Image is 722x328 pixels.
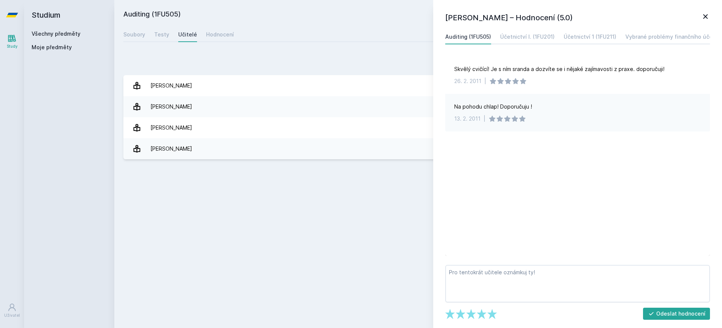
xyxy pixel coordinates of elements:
[178,27,197,42] a: Učitelé
[178,31,197,38] div: Učitelé
[7,44,18,49] div: Study
[123,75,713,96] a: [PERSON_NAME] 2 hodnocení 4.5
[206,31,234,38] div: Hodnocení
[454,77,481,85] div: 26. 2. 2011
[150,99,192,114] div: [PERSON_NAME]
[484,115,485,122] div: |
[150,78,192,93] div: [PERSON_NAME]
[4,313,20,318] div: Uživatel
[2,299,23,322] a: Uživatel
[154,31,169,38] div: Testy
[154,27,169,42] a: Testy
[123,117,713,138] a: [PERSON_NAME] 2 hodnocení 5.0
[484,77,486,85] div: |
[123,9,629,21] h2: Auditing (1FU505)
[454,103,532,110] div: Na pohodu chlap! Doporučuju !
[32,30,80,37] a: Všechny předměty
[32,44,72,51] span: Moje předměty
[123,96,713,117] a: [PERSON_NAME] 3 hodnocení 5.0
[206,27,234,42] a: Hodnocení
[123,27,145,42] a: Soubory
[150,141,192,156] div: [PERSON_NAME]
[150,120,192,135] div: [PERSON_NAME]
[2,30,23,53] a: Study
[123,138,713,159] a: [PERSON_NAME] 4 hodnocení 5.0
[454,115,481,122] div: 13. 2. 2011
[123,31,145,38] div: Soubory
[454,65,664,73] div: Skvělý cvičící! Je s ním sranda a dozvíte se i nějaké zajímavosti z praxe. doporučuji!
